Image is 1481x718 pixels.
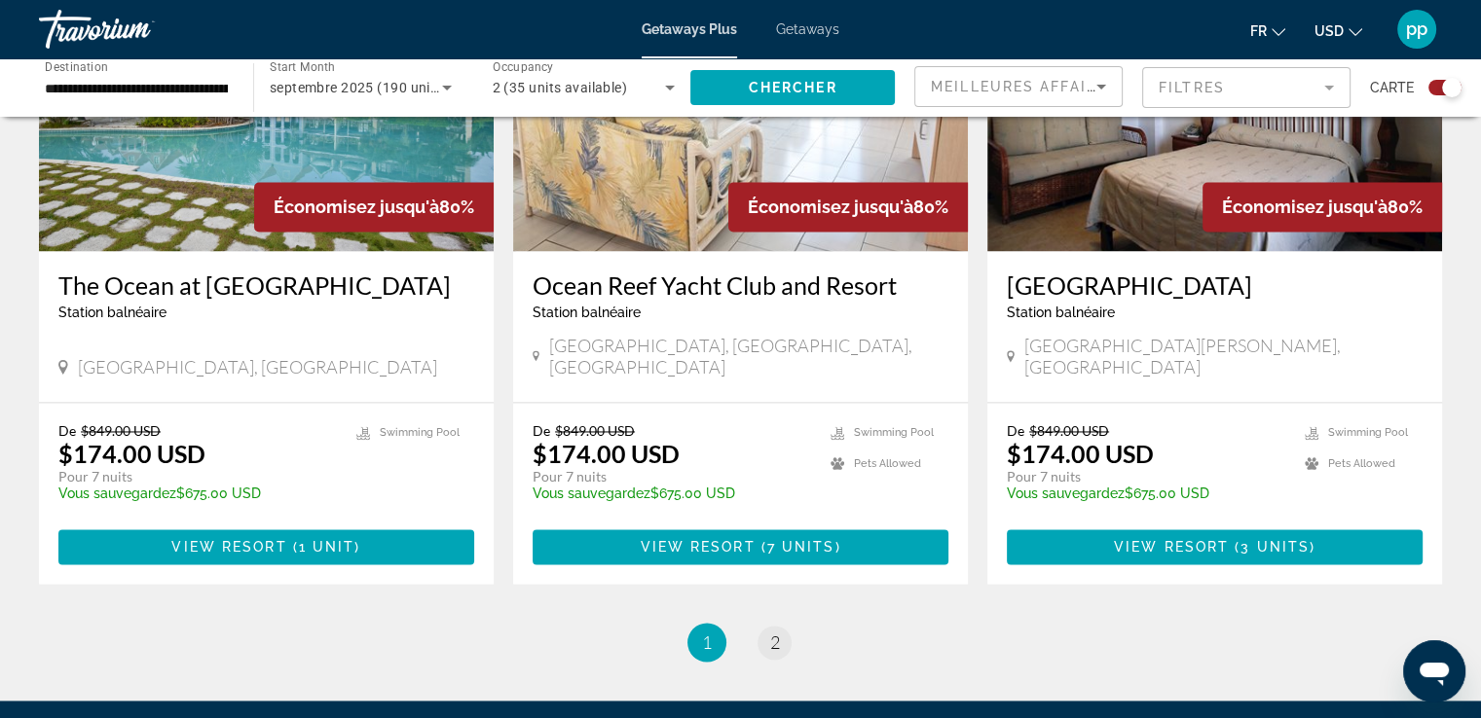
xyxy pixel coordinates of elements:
span: $849.00 USD [81,422,161,439]
p: $675.00 USD [1007,485,1285,501]
p: $675.00 USD [58,485,337,501]
div: 80% [254,182,494,232]
span: $849.00 USD [555,422,635,439]
span: $849.00 USD [1029,422,1109,439]
span: 3 units [1240,539,1310,555]
span: 1 [702,631,712,653]
a: Getaways [776,21,839,37]
span: 2 (35 units available) [493,80,628,95]
a: Ocean Reef Yacht Club and Resort [533,270,948,300]
span: Swimming Pool [854,426,934,439]
button: Chercher [690,70,895,105]
a: Getaways Plus [642,21,737,37]
span: fr [1250,23,1267,39]
span: pp [1406,19,1427,39]
span: [GEOGRAPHIC_DATA], [GEOGRAPHIC_DATA], [GEOGRAPHIC_DATA] [549,335,948,377]
button: Filter [1142,66,1351,109]
span: De [533,422,550,439]
span: septembre 2025 (190 units available) [270,80,509,95]
span: Start Month [270,60,335,74]
span: View Resort [171,539,286,555]
button: View Resort(7 units) [533,529,948,564]
span: Pets Allowed [1328,457,1395,470]
span: Meilleures affaires [931,79,1118,94]
span: ( ) [756,539,841,555]
span: Vous sauvegardez [58,485,176,501]
span: De [58,422,76,439]
span: ( ) [287,539,361,555]
span: Chercher [749,80,837,95]
button: Change currency [1314,17,1362,45]
span: Carte [1370,74,1414,101]
p: Pour 7 nuits [1007,468,1285,485]
div: 80% [1203,182,1442,232]
span: View Resort [1114,539,1229,555]
span: Destination [45,59,108,73]
p: $174.00 USD [1007,439,1154,468]
p: $675.00 USD [533,485,811,501]
button: View Resort(1 unit) [58,529,474,564]
span: Swimming Pool [380,426,460,439]
span: Station balnéaire [533,305,641,320]
span: Station balnéaire [1007,305,1115,320]
span: Vous sauvegardez [533,485,650,501]
span: [GEOGRAPHIC_DATA][PERSON_NAME], [GEOGRAPHIC_DATA] [1024,335,1423,377]
a: [GEOGRAPHIC_DATA] [1007,270,1423,300]
span: USD [1314,23,1344,39]
span: 1 unit [299,539,355,555]
nav: Pagination [39,623,1442,662]
a: The Ocean at [GEOGRAPHIC_DATA] [58,270,474,300]
span: Pets Allowed [854,457,921,470]
button: User Menu [1391,9,1442,50]
button: View Resort(3 units) [1007,529,1423,564]
span: [GEOGRAPHIC_DATA], [GEOGRAPHIC_DATA] [78,356,437,377]
span: Économisez jusqu'à [274,197,439,217]
p: $174.00 USD [533,439,680,468]
span: Occupancy [493,60,554,74]
span: ( ) [1229,539,1315,555]
iframe: Bouton de lancement de la fenêtre de messagerie [1403,640,1465,702]
span: De [1007,422,1024,439]
span: 7 units [767,539,835,555]
p: $174.00 USD [58,439,205,468]
span: Économisez jusqu'à [748,197,913,217]
span: Swimming Pool [1328,426,1408,439]
button: Change language [1250,17,1285,45]
div: 80% [728,182,968,232]
mat-select: Sort by [931,75,1106,98]
span: 2 [770,631,780,653]
span: View Resort [640,539,755,555]
p: Pour 7 nuits [58,468,337,485]
span: Vous sauvegardez [1007,485,1125,501]
a: Travorium [39,4,234,54]
p: Pour 7 nuits [533,468,811,485]
span: Station balnéaire [58,305,167,320]
span: Économisez jusqu'à [1222,197,1388,217]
